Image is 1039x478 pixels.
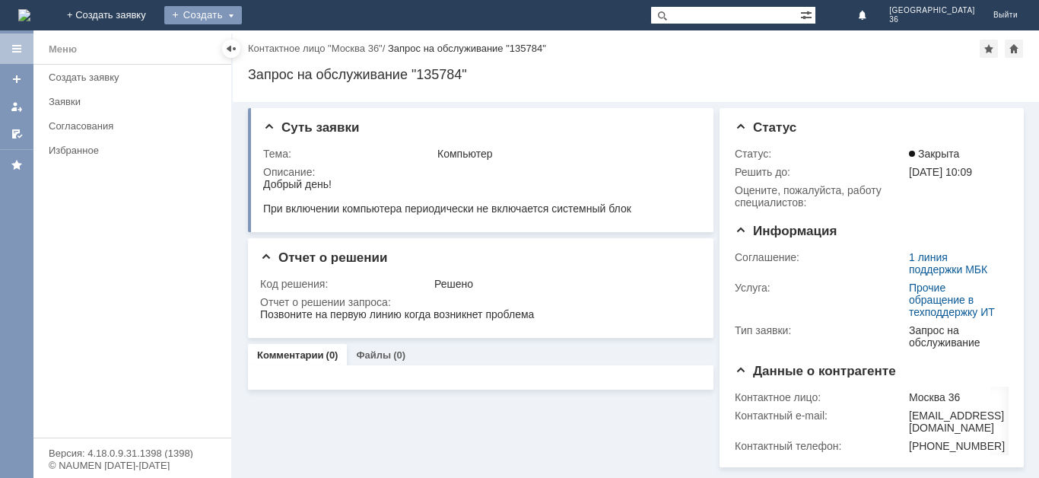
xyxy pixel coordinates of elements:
[735,224,837,238] span: Информация
[889,15,975,24] span: 36
[326,349,338,361] div: (0)
[49,120,222,132] div: Согласования
[909,391,1005,403] div: Москва 36
[49,460,216,470] div: © NAUMEN [DATE]-[DATE]
[800,7,815,21] span: Расширенный поиск
[735,120,796,135] span: Статус
[735,440,906,452] div: Контактный телефон:
[909,148,959,160] span: Закрыта
[49,72,222,83] div: Создать заявку
[260,296,697,308] div: Отчет о решении запроса:
[43,65,228,89] a: Создать заявку
[735,184,906,209] div: Oцените, пожалуйста, работу специалистов:
[263,166,697,178] div: Описание:
[222,40,240,58] div: Скрыть меню
[5,94,29,119] a: Мои заявки
[49,145,205,156] div: Избранное
[49,448,216,458] div: Версия: 4.18.0.9.31.1398 (1398)
[909,440,1005,452] div: [PHONE_NUMBER]
[164,6,242,24] div: Создать
[356,349,391,361] a: Файлы
[18,9,30,21] img: logo
[735,364,896,378] span: Данные о контрагенте
[735,409,906,422] div: Контактный e-mail:
[434,278,694,290] div: Решено
[257,349,324,361] a: Комментарии
[5,67,29,91] a: Создать заявку
[248,43,383,54] a: Контактное лицо "Москва 36"
[388,43,546,54] div: Запрос на обслуживание "135784"
[980,40,998,58] div: Добавить в избранное
[18,9,30,21] a: Перейти на домашнюю страницу
[735,324,906,336] div: Тип заявки:
[393,349,405,361] div: (0)
[735,251,906,263] div: Соглашение:
[5,122,29,146] a: Мои согласования
[1005,40,1023,58] div: Сделать домашней страницей
[909,251,987,276] a: 1 линия поддержки МБК
[49,40,77,59] div: Меню
[437,148,694,160] div: Компьютер
[735,282,906,294] div: Услуга:
[735,391,906,403] div: Контактное лицо:
[735,166,906,178] div: Решить до:
[909,166,972,178] span: [DATE] 10:09
[909,409,1005,434] div: [EMAIL_ADDRESS][DOMAIN_NAME]
[248,67,1024,82] div: Запрос на обслуживание "135784"
[49,96,222,107] div: Заявки
[248,43,388,54] div: /
[263,120,359,135] span: Суть заявки
[909,282,995,318] a: Прочие обращение в техподдержку ИТ
[43,90,228,113] a: Заявки
[263,148,434,160] div: Тема:
[735,148,906,160] div: Статус:
[43,114,228,138] a: Согласования
[260,278,431,290] div: Код решения:
[889,6,975,15] span: [GEOGRAPHIC_DATA]
[909,324,1002,349] div: Запрос на обслуживание
[260,250,387,265] span: Отчет о решении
